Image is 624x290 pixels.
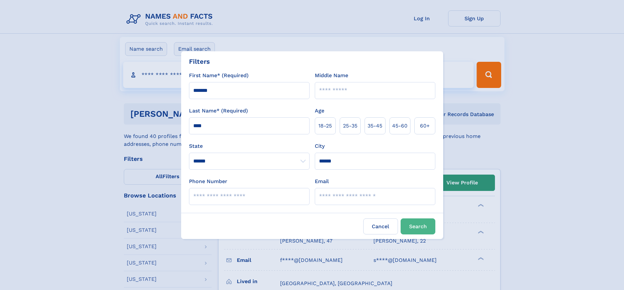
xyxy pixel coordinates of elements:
[420,122,430,130] span: 60+
[363,218,398,234] label: Cancel
[315,72,348,79] label: Middle Name
[318,122,332,130] span: 18‑25
[368,122,382,130] span: 35‑45
[189,178,227,185] label: Phone Number
[315,107,324,115] label: Age
[401,218,435,234] button: Search
[189,142,310,150] label: State
[392,122,407,130] span: 45‑60
[189,107,248,115] label: Last Name* (Required)
[189,57,210,66] div: Filters
[315,142,325,150] label: City
[315,178,329,185] label: Email
[343,122,357,130] span: 25‑35
[189,72,249,79] label: First Name* (Required)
